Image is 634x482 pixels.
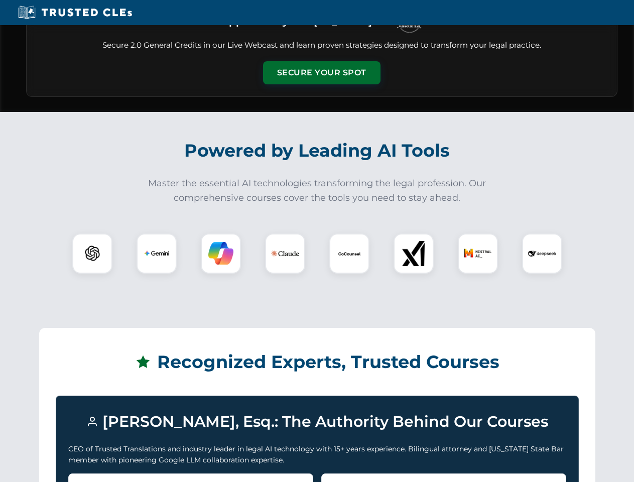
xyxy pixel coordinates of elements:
[208,241,233,266] img: Copilot Logo
[265,233,305,274] div: Claude
[271,239,299,268] img: Claude Logo
[78,239,107,268] img: ChatGPT Logo
[464,239,492,268] img: Mistral AI Logo
[137,233,177,274] div: Gemini
[68,443,566,466] p: CEO of Trusted Translations and industry leader in legal AI technology with 15+ years experience....
[458,233,498,274] div: Mistral AI
[394,233,434,274] div: xAI
[201,233,241,274] div: Copilot
[56,344,579,380] h2: Recognized Experts, Trusted Courses
[39,133,595,168] h2: Powered by Leading AI Tools
[528,239,556,268] img: DeepSeek Logo
[68,408,566,435] h3: [PERSON_NAME], Esq.: The Authority Behind Our Courses
[263,61,381,84] button: Secure Your Spot
[142,176,493,205] p: Master the essential AI technologies transforming the legal profession. Our comprehensive courses...
[15,5,135,20] img: Trusted CLEs
[329,233,369,274] div: CoCounsel
[337,241,362,266] img: CoCounsel Logo
[401,241,426,266] img: xAI Logo
[39,40,605,51] p: Secure 2.0 General Credits in our Live Webcast and learn proven strategies designed to transform ...
[144,241,169,266] img: Gemini Logo
[72,233,112,274] div: ChatGPT
[522,233,562,274] div: DeepSeek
